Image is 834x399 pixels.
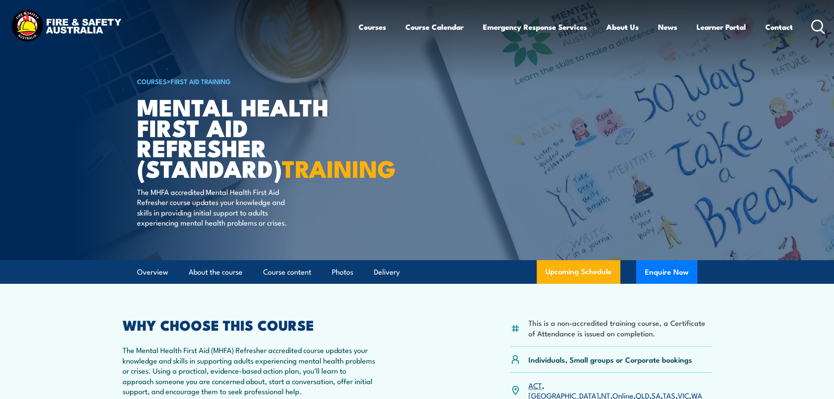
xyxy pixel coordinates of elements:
[765,15,793,39] a: Contact
[537,260,620,284] a: Upcoming Schedule
[137,261,168,284] a: Overview
[528,380,542,390] a: ACT
[137,76,167,86] a: COURSES
[263,261,311,284] a: Course content
[405,15,464,39] a: Course Calendar
[636,260,697,284] button: Enquire Now
[528,318,712,338] li: This is a non-accredited training course, a Certificate of Attendance is issued on completion.
[697,15,746,39] a: Learner Portal
[137,76,353,86] h6: >
[359,15,386,39] a: Courses
[189,261,243,284] a: About the course
[171,76,231,86] a: First Aid Training
[374,261,400,284] a: Delivery
[606,15,639,39] a: About Us
[123,318,378,331] h2: WHY CHOOSE THIS COURSE
[137,96,353,178] h1: Mental Health First Aid Refresher (Standard)
[483,15,587,39] a: Emergency Response Services
[528,354,692,364] p: Individuals, Small groups or Corporate bookings
[282,149,396,186] strong: TRAINING
[123,345,378,396] p: The Mental Health First Aid (MHFA) Refresher accredited course updates your knowledge and skills ...
[137,187,297,228] p: The MHFA accredited Mental Health First Aid Refresher course updates your knowledge and skills in...
[332,261,353,284] a: Photos
[658,15,677,39] a: News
